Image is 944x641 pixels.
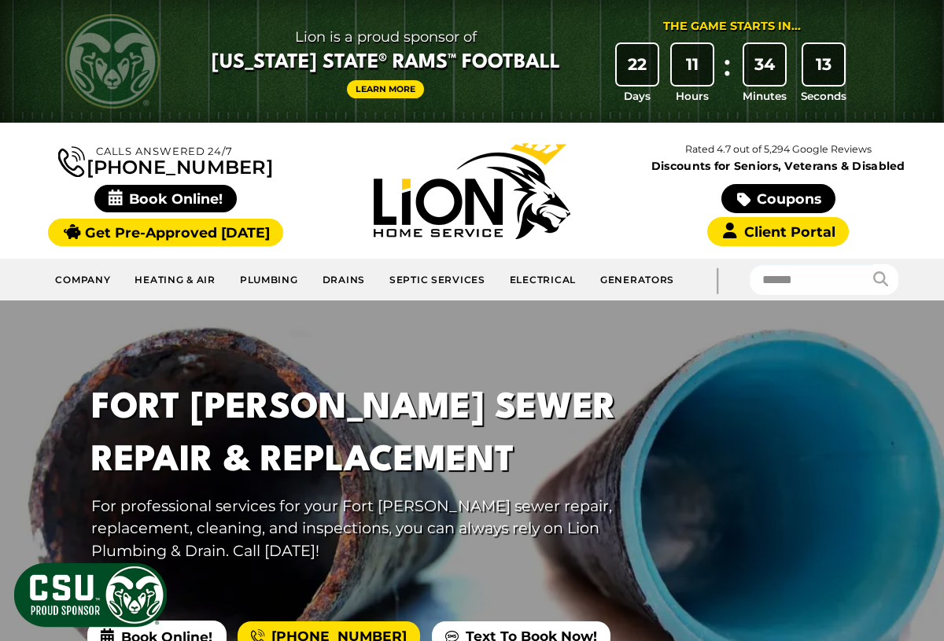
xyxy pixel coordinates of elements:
a: Coupons [721,184,835,213]
a: Get Pre-Approved [DATE] [48,219,283,246]
span: Seconds [801,88,846,104]
div: 22 [617,44,658,85]
img: Lion Home Service [374,143,570,239]
div: 13 [803,44,844,85]
a: Electrical [498,265,588,294]
div: 34 [744,44,785,85]
span: Minutes [743,88,787,104]
p: For professional services for your Fort [PERSON_NAME] sewer repair, replacement, cleaning, and in... [91,495,664,562]
a: Heating & Air [123,265,227,294]
a: Generators [588,265,686,294]
a: Learn More [347,80,424,98]
a: Plumbing [228,265,311,294]
div: The Game Starts in... [663,18,801,35]
div: 11 [672,44,713,85]
a: Company [43,265,123,294]
span: [US_STATE] State® Rams™ Football [212,50,560,76]
div: : [720,44,736,105]
span: Days [624,88,651,104]
span: Book Online! [94,185,237,212]
h1: Fort [PERSON_NAME] Sewer Repair & Replacement [91,382,664,488]
span: Discounts for Seniors, Veterans & Disabled [629,160,928,171]
p: Rated 4.7 out of 5,294 Google Reviews [625,141,931,158]
a: Septic Services [378,265,498,294]
img: CSU Rams logo [65,14,160,109]
img: CSU Sponsor Badge [12,561,169,629]
a: [PHONE_NUMBER] [58,143,272,177]
span: Hours [676,88,709,104]
div: | [686,259,749,300]
span: Lion is a proud sponsor of [212,24,560,50]
a: Drains [311,265,378,294]
a: Client Portal [707,217,849,246]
